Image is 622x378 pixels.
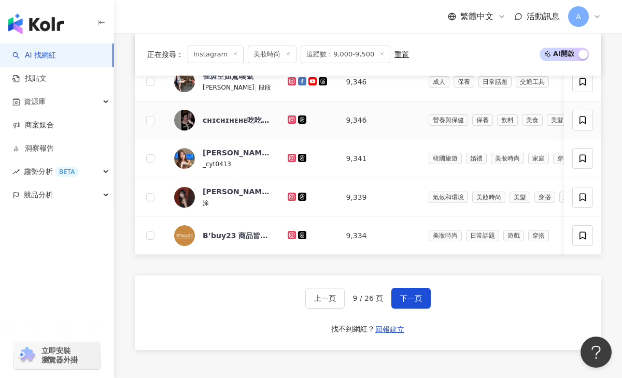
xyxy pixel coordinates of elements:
[394,50,409,59] div: 重置
[375,321,405,338] button: 回報建立
[174,187,195,208] img: KOL Avatar
[337,101,420,139] td: 9,346
[24,90,46,113] span: 資源庫
[203,186,270,197] div: [PERSON_NAME]
[553,153,574,164] span: 穿搭
[528,153,549,164] span: 家庭
[527,11,560,21] span: 活動訊息
[337,217,420,255] td: 9,334
[472,192,505,203] span: 美妝時尚
[203,230,270,241] div: B’buy23 商品皆為實體拍攝
[248,46,296,63] span: 美妝時尚
[534,192,555,203] span: 穿搭
[429,114,468,126] span: 營養與保健
[174,148,195,169] img: KOL Avatar
[516,76,549,88] span: 交通工具
[375,325,404,333] span: 回報建立
[203,199,209,207] span: 涂
[12,120,54,130] a: 商案媒合
[203,148,270,158] div: [PERSON_NAME]?
[203,161,231,168] span: _cyt0413
[491,153,524,164] span: 美妝時尚
[174,225,195,246] img: KOL Avatar
[305,288,345,309] button: 上一頁
[12,168,20,176] span: rise
[314,294,336,302] span: 上一頁
[391,288,431,309] button: 下一頁
[472,114,493,126] span: 保養
[188,46,244,63] span: Instagram
[478,76,512,88] span: 日常話題
[41,346,78,365] span: 立即安裝 瀏覽器外掛
[13,341,101,369] a: chrome extension立即安裝 瀏覽器外掛
[460,11,493,22] span: 繁體中文
[466,153,487,164] span: 婚禮
[429,230,462,241] span: 美妝時尚
[203,71,253,81] div: 雀斑空姐驚嘆號
[400,294,422,302] span: 下一頁
[429,153,462,164] span: 韓國旅遊
[174,186,271,208] a: KOL Avatar[PERSON_NAME]涂
[12,74,47,84] a: 找貼文
[174,110,195,130] img: KOL Avatar
[337,178,420,217] td: 9,339
[259,84,271,91] span: 段段
[24,183,53,207] span: 競品分析
[8,13,64,34] img: logo
[147,50,183,59] span: 正在搜尋 ：
[255,83,259,91] span: |
[353,294,384,302] span: 9 / 26 頁
[337,139,420,178] td: 9,341
[12,50,56,61] a: searchAI 找網紅
[429,76,449,88] span: 成人
[24,160,79,183] span: 趨勢分析
[466,230,499,241] span: 日常話題
[203,84,255,91] span: [PERSON_NAME]
[576,11,581,22] span: A
[454,76,474,88] span: 保養
[559,192,580,203] span: 運動
[12,143,54,154] a: 洞察報告
[174,225,271,246] a: KOL AvatarB’buy23 商品皆為實體拍攝
[429,192,468,203] span: 氣候和環境
[337,63,420,101] td: 9,346
[174,71,271,93] a: KOL Avatar雀斑空姐驚嘆號[PERSON_NAME]|段段
[331,324,375,335] div: 找不到網紅？
[203,115,270,125] div: ᴄʜɪᴄʜɪʜᴇʜᴇ吃吃喝喝♡
[503,230,524,241] span: 遊戲
[510,192,530,203] span: 美髮
[17,347,37,364] img: chrome extension
[55,167,79,177] div: BETA
[174,71,195,92] img: KOL Avatar
[522,114,543,126] span: 美食
[497,114,518,126] span: 飲料
[547,114,568,126] span: 美髮
[174,110,271,130] a: KOL Avatarᴄʜɪᴄʜɪʜᴇʜᴇ吃吃喝喝♡
[301,46,390,63] span: 追蹤數：9,000-9,500
[174,148,271,169] a: KOL Avatar[PERSON_NAME]?_cyt0413
[581,337,612,368] iframe: Help Scout Beacon - Open
[528,230,549,241] span: 穿搭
